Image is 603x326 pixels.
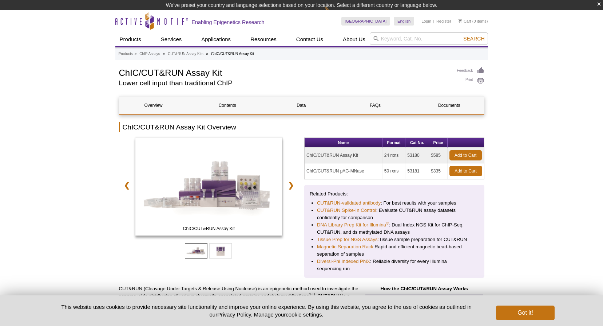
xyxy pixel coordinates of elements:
h2: Enabling Epigenetics Research [192,19,265,26]
p: CUT&RUN (Cleavage Under Targets & Release Using Nuclease) is an epigenetic method used to investi... [119,285,359,322]
li: ChIC/CUT&RUN Assay Kit [211,52,254,56]
li: Tissue sample preparation for CUT&RUN [317,236,472,243]
a: Add to Cart [449,150,482,160]
button: cookie settings [286,311,322,318]
li: : Reliable diversity for every Illumina sequencing run [317,258,472,272]
a: CUT&RUN Spike-In Control [317,207,376,214]
a: [GEOGRAPHIC_DATA] [341,17,390,26]
a: Magnetic Separation Rack: [317,243,374,251]
a: ❮ [119,177,135,194]
a: About Us [338,32,370,46]
a: Applications [197,32,235,46]
a: CUT&RUN Assay Kits [168,51,203,57]
li: » [135,52,137,56]
span: Search [463,36,484,42]
p: This website uses cookies to provide necessary site functionality and improve your online experie... [49,303,484,318]
a: Register [436,19,451,24]
strong: How the ChIC/CUT&RUN Assay Works [380,286,468,291]
h2: Lower cell input than traditional ChIP [119,80,450,86]
a: Products [115,32,146,46]
a: Diversi-Phi Indexed PhiX [317,258,370,265]
sup: ® [386,221,389,225]
td: $585 [429,148,447,163]
th: Price [429,138,447,148]
img: ChIC/CUT&RUN Assay Kit [135,137,283,236]
li: » [206,52,209,56]
a: English [394,17,414,26]
li: | [433,17,435,26]
a: ChIC/CUT&RUN Assay Kit [135,137,283,238]
a: CUT&RUN-validated antibody [317,199,381,207]
a: Add to Cart [449,166,482,176]
th: Name [305,138,382,148]
td: ChIC/CUT&RUN pAG-MNase [305,163,382,179]
p: Related Products: [310,190,479,198]
sup: 1-3 [309,292,315,296]
li: : Evaluate CUT&RUN assay datasets confidently for comparison [317,207,472,221]
a: Overview [119,97,188,114]
li: : For best results with your samples [317,199,472,207]
a: Tissue Prep for NGS Assays: [317,236,379,243]
th: Format [382,138,405,148]
input: Keyword, Cat. No. [370,32,488,45]
li: » [163,52,165,56]
a: ❯ [283,177,299,194]
a: Print [457,77,484,85]
a: Documents [415,97,483,114]
a: Services [156,32,186,46]
a: Feedback [457,67,484,75]
button: Got it! [496,306,554,320]
td: 50 rxns [382,163,405,179]
td: ChIC/CUT&RUN Assay Kit [305,148,382,163]
img: Change Here [325,5,344,23]
img: Your Cart [459,19,462,23]
td: 24 rxns [382,148,405,163]
a: DNA Library Prep Kit for Illumina® [317,221,389,229]
a: Privacy Policy [217,311,251,318]
a: Resources [246,32,281,46]
td: 53180 [405,148,429,163]
a: Login [421,19,431,24]
td: $335 [429,163,447,179]
li: : Dual Index NGS Kit for ChIP-Seq, CUT&RUN, and ds methylated DNA assays [317,221,472,236]
li: (0 items) [459,17,488,26]
a: FAQs [341,97,409,114]
a: Cart [459,19,471,24]
th: Cat No. [405,138,429,148]
span: ChIC/CUT&RUN Assay Kit [137,225,281,232]
a: Contents [193,97,262,114]
h1: ChIC/CUT&RUN Assay Kit [119,67,450,78]
a: Data [267,97,336,114]
a: Contact Us [292,32,328,46]
li: Rapid and efficient magnetic bead-based separation of samples [317,243,472,258]
td: 53181 [405,163,429,179]
h2: ChIC/CUT&RUN Assay Kit Overview [119,122,484,132]
button: Search [461,35,487,42]
a: ChIP Assays [139,51,160,57]
a: Products [119,51,133,57]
